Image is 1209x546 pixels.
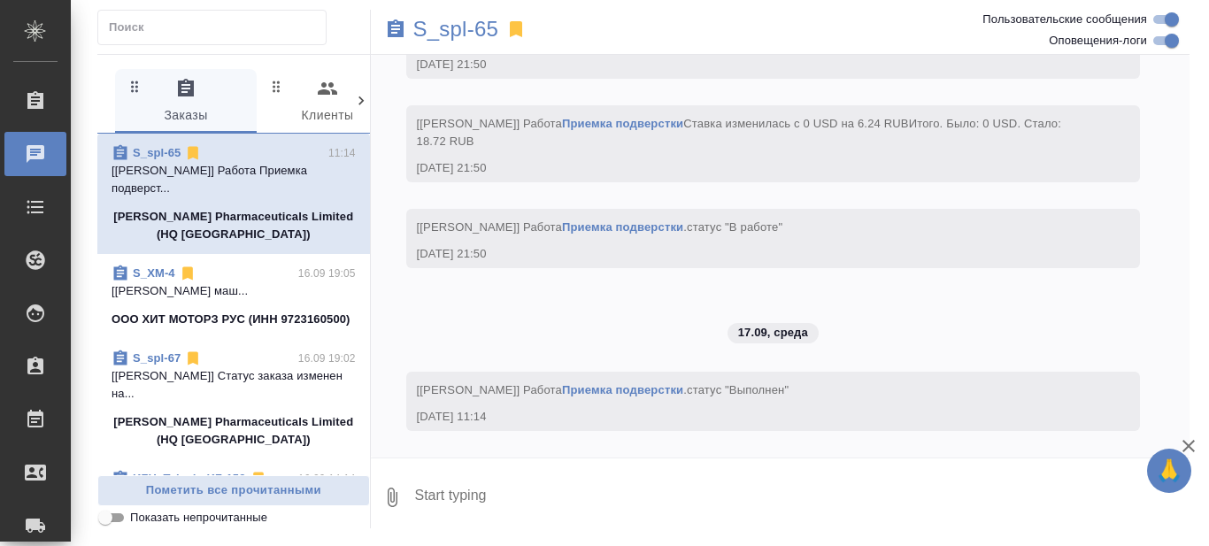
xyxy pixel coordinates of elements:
button: 🙏 [1147,449,1191,493]
a: Приемка подверстки [562,117,683,130]
span: Показать непрочитанные [130,509,267,527]
p: [[PERSON_NAME]] Работа Приемка подверст... [112,162,356,197]
svg: Зажми и перетащи, чтобы поменять порядок вкладок [127,78,143,95]
span: Клиенты [267,78,388,127]
div: [DATE] 21:50 [417,245,1079,263]
span: статус "Выполнен" [687,383,789,396]
a: S_spl-65 [413,20,499,38]
span: Оповещения-логи [1049,32,1147,50]
div: S_XM-416.09 19:05[[PERSON_NAME] маш...ООО ХИТ МОТОРЗ РУС (ИНН 9723160500) [97,254,370,339]
svg: Отписаться [179,265,196,282]
div: KZH_Takeda-KZ-15316.09 14:14[[PERSON_NAME]] Работа Верстка макет...Takeda KZ [97,459,370,544]
div: [DATE] 11:14 [417,408,1079,426]
a: S_XM-4 [133,266,175,280]
input: Поиск [109,15,326,40]
span: Заказы [126,78,246,127]
div: S_spl-6716.09 19:02[[PERSON_NAME]] Статус заказа изменен на...[PERSON_NAME] Pharmaceuticals Limit... [97,339,370,459]
a: Приемка подверстки [562,220,683,234]
p: [PERSON_NAME] Pharmaceuticals Limited (HQ [GEOGRAPHIC_DATA]) [112,413,356,449]
p: 11:14 [328,144,356,162]
p: [PERSON_NAME] Pharmaceuticals Limited (HQ [GEOGRAPHIC_DATA]) [112,208,356,243]
div: [DATE] 21:50 [417,56,1079,73]
span: статус "В работе" [687,220,782,234]
p: ООО ХИТ МОТОРЗ РУС (ИНН 9723160500) [112,311,350,328]
p: 16.09 14:14 [298,470,356,488]
span: Пользовательские сообщения [982,11,1147,28]
div: [DATE] 21:50 [417,159,1079,177]
span: Пометить все прочитанными [107,481,360,501]
a: Приемка подверстки [562,383,683,396]
span: [[PERSON_NAME]] Работа . [417,383,789,396]
span: 🙏 [1154,452,1184,489]
svg: Отписаться [184,144,202,162]
div: S_spl-6511:14[[PERSON_NAME]] Работа Приемка подверст...[PERSON_NAME] Pharmaceuticals Limited (HQ ... [97,134,370,254]
p: [[PERSON_NAME]] Статус заказа изменен на... [112,367,356,403]
p: 16.09 19:05 [298,265,356,282]
a: S_spl-65 [133,146,181,159]
p: 16.09 19:02 [298,350,356,367]
span: [[PERSON_NAME]] Работа . [417,220,783,234]
span: [[PERSON_NAME]] Работа Ставка изменилась с 0 USD на 6.24 RUB [417,117,1065,148]
a: S_spl-67 [133,351,181,365]
p: 17.09, среда [738,324,808,342]
a: KZH_Takeda-KZ-153 [133,472,246,485]
button: Пометить все прочитанными [97,475,370,506]
p: [[PERSON_NAME] маш... [112,282,356,300]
